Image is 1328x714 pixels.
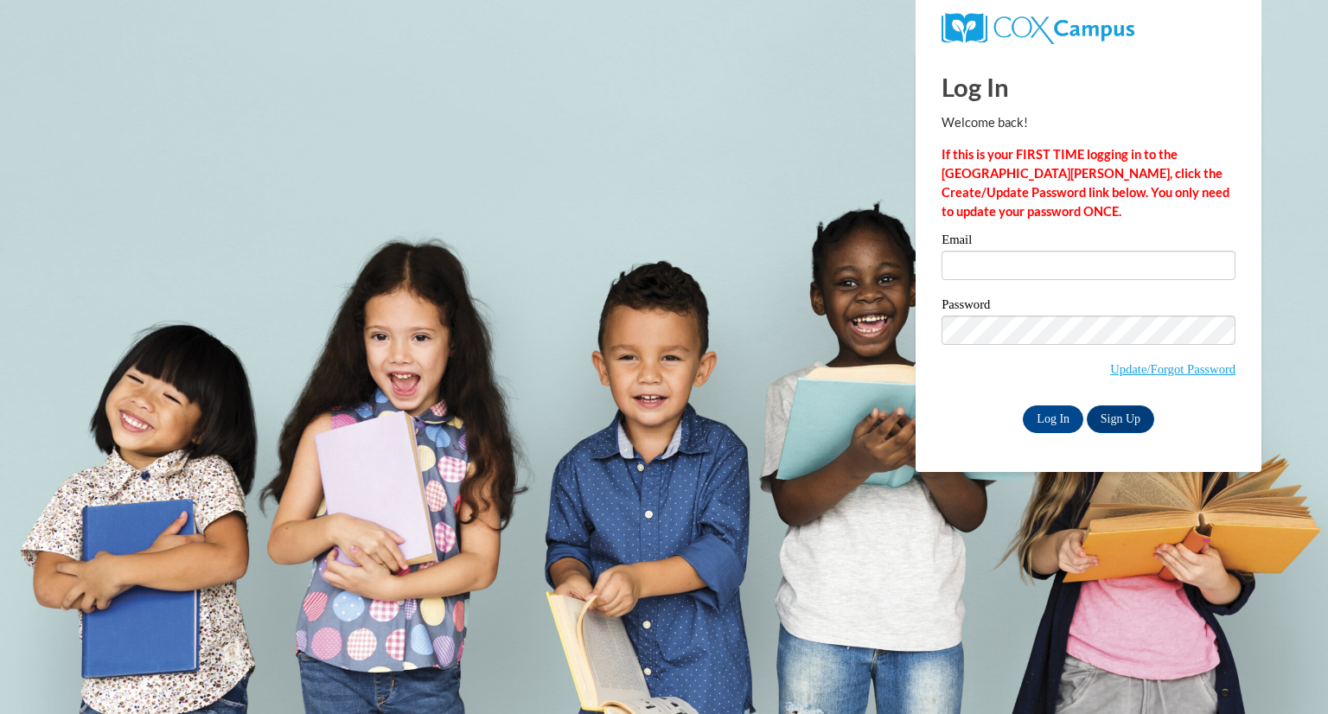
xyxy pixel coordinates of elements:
a: COX Campus [942,20,1134,35]
strong: If this is your FIRST TIME logging in to the [GEOGRAPHIC_DATA][PERSON_NAME], click the Create/Upd... [942,147,1229,219]
a: Update/Forgot Password [1110,362,1235,376]
a: Sign Up [1087,405,1154,433]
label: Email [942,233,1235,251]
label: Password [942,298,1235,316]
p: Welcome back! [942,113,1235,132]
input: Log In [1023,405,1083,433]
h1: Log In [942,69,1235,105]
img: COX Campus [942,13,1134,44]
